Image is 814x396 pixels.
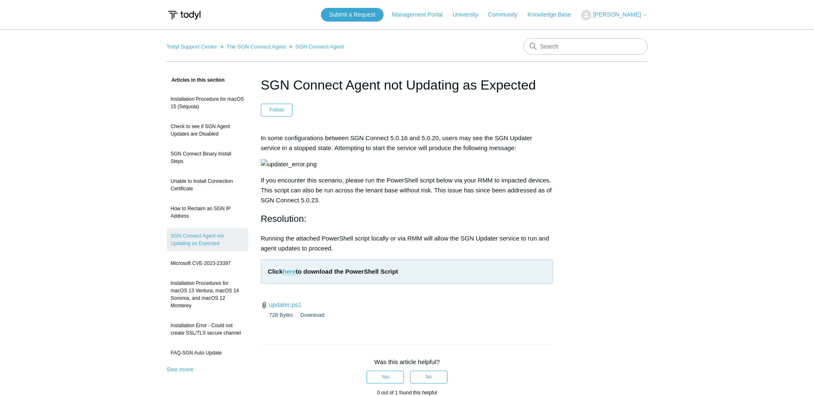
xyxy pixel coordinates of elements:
img: Todyl Support Center Help Center home page [167,7,202,23]
span: Articles in this section [167,77,225,83]
a: Installation Procedure for macOS 15 (Sequoia) [167,91,248,114]
span: [PERSON_NAME] [593,11,641,18]
a: Download [300,312,324,318]
span: 728 Bytes [269,312,299,318]
a: Todyl Support Center [167,44,217,50]
a: How to Reclaim an SGN IP Address [167,201,248,224]
a: See more [167,366,194,373]
p: If you encounter this scenario, please run the PowerShell script below via your RMM to impacted d... [261,175,554,205]
a: SGN Connect Binary Install Steps [167,146,248,169]
a: SGN Connect Agent [295,44,344,50]
a: The SGN Connect Agent [226,44,286,50]
a: updater.ps1 [269,301,301,308]
li: Todyl Support Center [167,44,219,50]
button: This article was not helpful [410,371,447,383]
img: updater_error.png [261,159,317,169]
button: Follow Article [261,104,293,116]
h2: Resolution: [261,211,554,226]
p: Running the attached PowerShell script locally or via RMM will allow the SGN Updater service to r... [261,233,554,253]
a: Knowledge Base [527,10,579,19]
li: The SGN Connect Agent [219,44,287,50]
a: SGN Connect Agent not Updating as Expected [167,228,248,251]
a: Management Portal [392,10,451,19]
a: Check to see if SGN Agent Updates are Disabled [167,119,248,142]
button: This article was helpful [367,371,404,383]
a: University [452,10,486,19]
strong: Click to download the PowerShell Script [268,268,398,275]
a: Community [488,10,526,19]
span: 0 out of 1 found this helpful [377,390,437,396]
a: Microsoft CVE-2023-23397 [167,255,248,271]
input: Search [523,38,648,55]
a: Unable to Install Connection Certificate [167,173,248,197]
a: Submit a Request [321,8,384,22]
li: SGN Connect Agent [287,44,344,50]
h1: SGN Connect Agent not Updating as Expected [261,75,554,95]
p: In some configurations between SGN Connect 5.0.16 and 5.0.20, users may see the SGN Updater servi... [261,133,554,153]
a: Installation Error - Could not create SSL/TLS secure channel [167,318,248,341]
a: FAQ-SGN Auto Update [167,345,248,361]
a: here [283,268,296,275]
a: Installation Procedures for macOS 13 Ventura, macOS 14 Sonoma, and macOS 12 Monterey [167,275,248,313]
span: Was this article helpful? [374,358,440,365]
button: [PERSON_NAME] [581,10,647,20]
